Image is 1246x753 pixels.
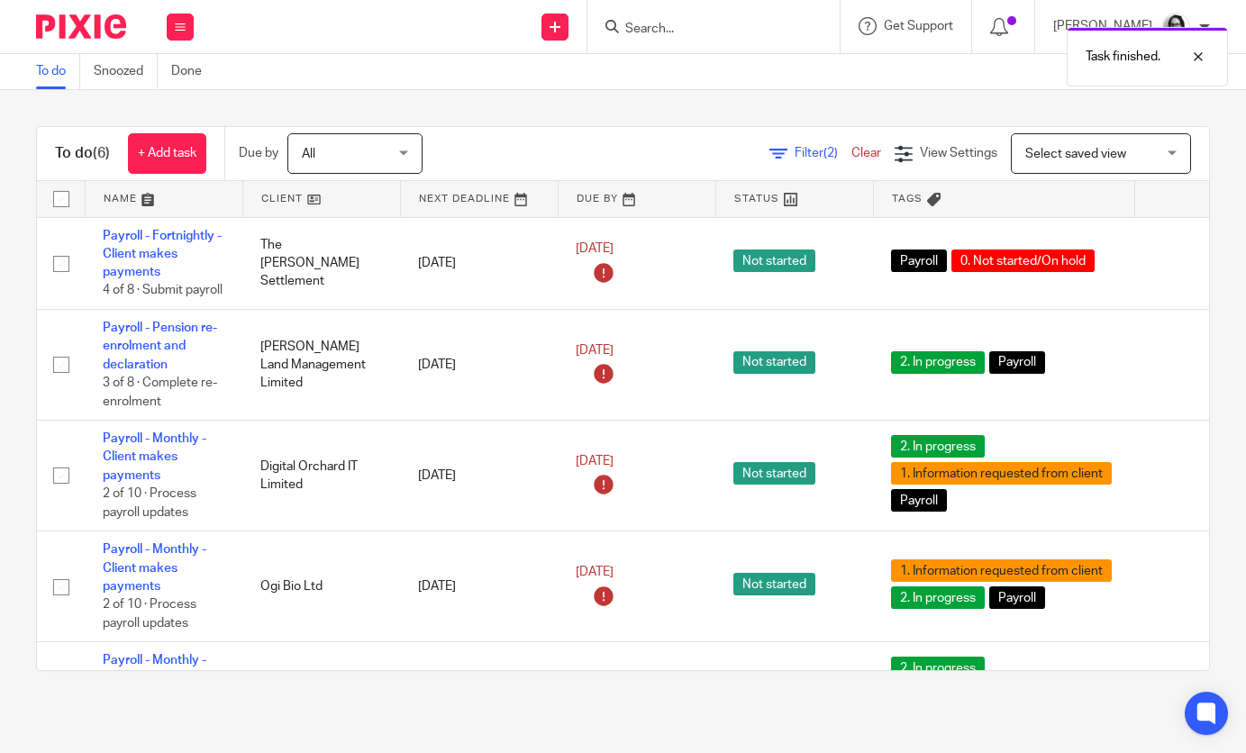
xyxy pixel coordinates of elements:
a: Payroll - Monthly - Client makes payments [103,654,206,703]
td: [DATE] [400,421,558,531]
span: 1. Information requested from client [891,559,1112,582]
td: [PERSON_NAME] Land Management Limited [242,310,400,421]
span: [DATE] [576,242,614,255]
img: Profile%20photo.jpeg [1161,13,1190,41]
a: Snoozed [94,54,158,89]
p: Due by [239,144,278,162]
span: Not started [733,351,815,374]
span: Payroll [989,351,1045,374]
span: 2. In progress [891,351,985,374]
td: [DATE] [400,310,558,421]
span: 0. Not started/On hold [951,249,1095,272]
span: Tags [892,194,923,204]
span: 2 of 10 · Process payroll updates [103,598,196,630]
span: (6) [93,146,110,160]
span: 3 of 8 · Complete re-enrolment [103,376,217,408]
span: (2) [823,147,838,159]
span: Payroll [989,586,1045,609]
span: 2 of 10 · Process payroll updates [103,487,196,519]
a: Clear [851,147,881,159]
h1: To do [55,144,110,163]
a: Done [171,54,215,89]
td: [DATE] [400,642,558,753]
td: The [PERSON_NAME] Settlement [242,217,400,310]
td: Ledbury Trading Co Ltd [242,642,400,753]
span: 2. In progress [891,435,985,458]
span: Payroll [891,489,947,512]
a: Payroll - Pension re-enrolment and declaration [103,322,217,371]
td: Ogi Bio Ltd [242,531,400,642]
td: [DATE] [400,531,558,642]
span: 1. Information requested from client [891,462,1112,485]
td: Digital Orchard IT Limited [242,421,400,531]
span: Filter [795,147,851,159]
span: Payroll [891,249,947,272]
td: [DATE] [400,217,558,310]
span: Not started [733,249,815,272]
img: Pixie [36,14,126,39]
span: 2. In progress [891,657,985,679]
span: [DATE] [576,455,614,467]
span: Select saved view [1025,148,1126,160]
a: Payroll - Monthly - Client makes payments [103,432,206,482]
span: Not started [733,573,815,595]
span: View Settings [920,147,997,159]
a: + Add task [128,133,206,174]
span: [DATE] [576,344,614,357]
span: 2. In progress [891,586,985,609]
span: [DATE] [576,566,614,578]
span: Not started [733,462,815,485]
p: Task finished. [1086,48,1160,66]
span: 4 of 8 · Submit payroll [103,285,223,297]
span: All [302,148,315,160]
a: To do [36,54,80,89]
a: Payroll - Monthly - Client makes payments [103,543,206,593]
a: Payroll - Fortnightly - Client makes payments [103,230,222,279]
